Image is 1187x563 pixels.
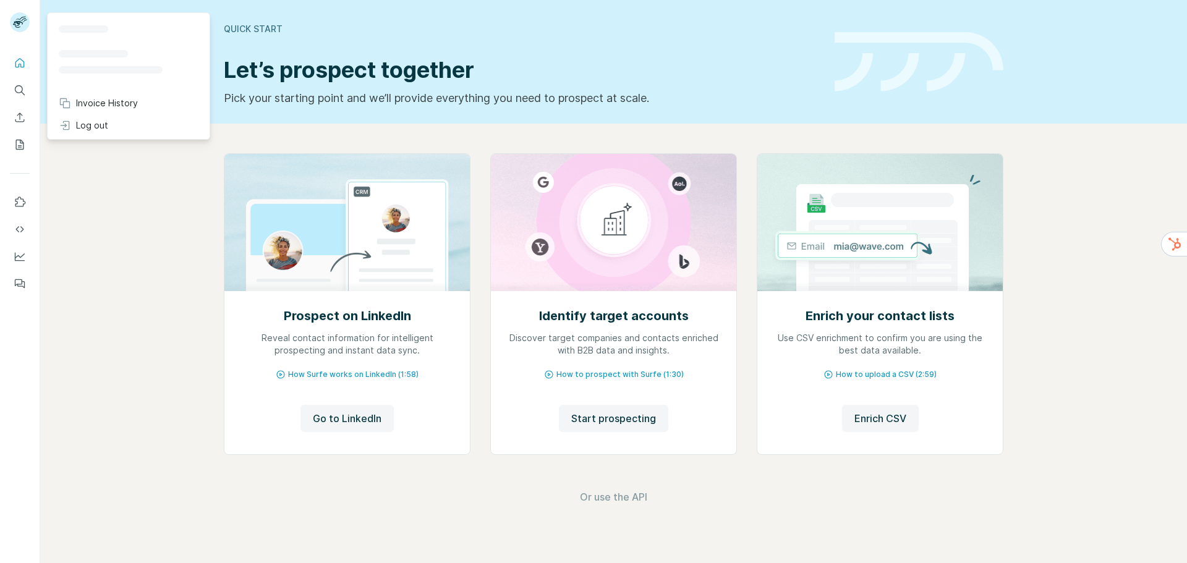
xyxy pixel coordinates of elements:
[836,369,937,380] span: How to upload a CSV (2:59)
[224,154,470,291] img: Prospect on LinkedIn
[59,119,108,132] div: Log out
[284,307,411,324] h2: Prospect on LinkedIn
[539,307,689,324] h2: Identify target accounts
[10,273,30,295] button: Feedback
[10,191,30,213] button: Use Surfe on LinkedIn
[59,97,138,109] div: Invoice History
[806,307,955,324] h2: Enrich your contact lists
[770,332,990,357] p: Use CSV enrichment to confirm you are using the best data available.
[490,154,737,291] img: Identify target accounts
[10,133,30,156] button: My lists
[313,411,381,426] span: Go to LinkedIn
[842,405,919,432] button: Enrich CSV
[556,369,684,380] span: How to prospect with Surfe (1:30)
[300,405,394,432] button: Go to LinkedIn
[224,57,820,82] h1: Let’s prospect together
[10,52,30,74] button: Quick start
[571,411,656,426] span: Start prospecting
[224,90,820,107] p: Pick your starting point and we’ll provide everything you need to prospect at scale.
[580,489,647,504] button: Or use the API
[288,369,419,380] span: How Surfe works on LinkedIn (1:58)
[559,405,668,432] button: Start prospecting
[10,79,30,101] button: Search
[835,32,1003,92] img: banner
[10,245,30,268] button: Dashboard
[224,23,820,35] div: Quick start
[10,218,30,240] button: Use Surfe API
[503,332,724,357] p: Discover target companies and contacts enriched with B2B data and insights.
[237,332,457,357] p: Reveal contact information for intelligent prospecting and instant data sync.
[757,154,1003,291] img: Enrich your contact lists
[10,106,30,129] button: Enrich CSV
[854,411,906,426] span: Enrich CSV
